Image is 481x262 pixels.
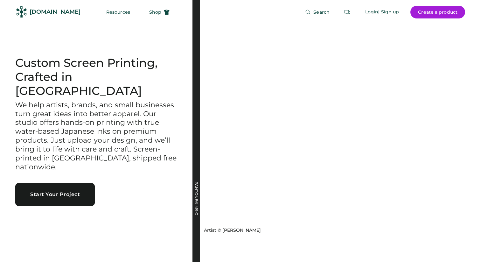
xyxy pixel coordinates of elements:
[341,6,354,18] button: Retrieve an order
[378,9,399,15] div: | Sign up
[201,225,261,234] a: Artist © [PERSON_NAME]
[297,6,337,18] button: Search
[365,9,379,15] div: Login
[313,10,330,14] span: Search
[142,6,177,18] button: Shop
[15,101,177,172] h3: We help artists, brands, and small businesses turn great ideas into better apparel. Our studio of...
[16,6,27,18] img: Rendered Logo - Screens
[194,181,198,245] div: PANTONE® 419 C
[15,56,177,98] h1: Custom Screen Printing, Crafted in [GEOGRAPHIC_DATA]
[410,6,465,18] button: Create a product
[30,8,80,16] div: [DOMAIN_NAME]
[15,183,95,206] button: Start Your Project
[204,227,261,234] div: Artist © [PERSON_NAME]
[149,10,161,14] span: Shop
[99,6,138,18] button: Resources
